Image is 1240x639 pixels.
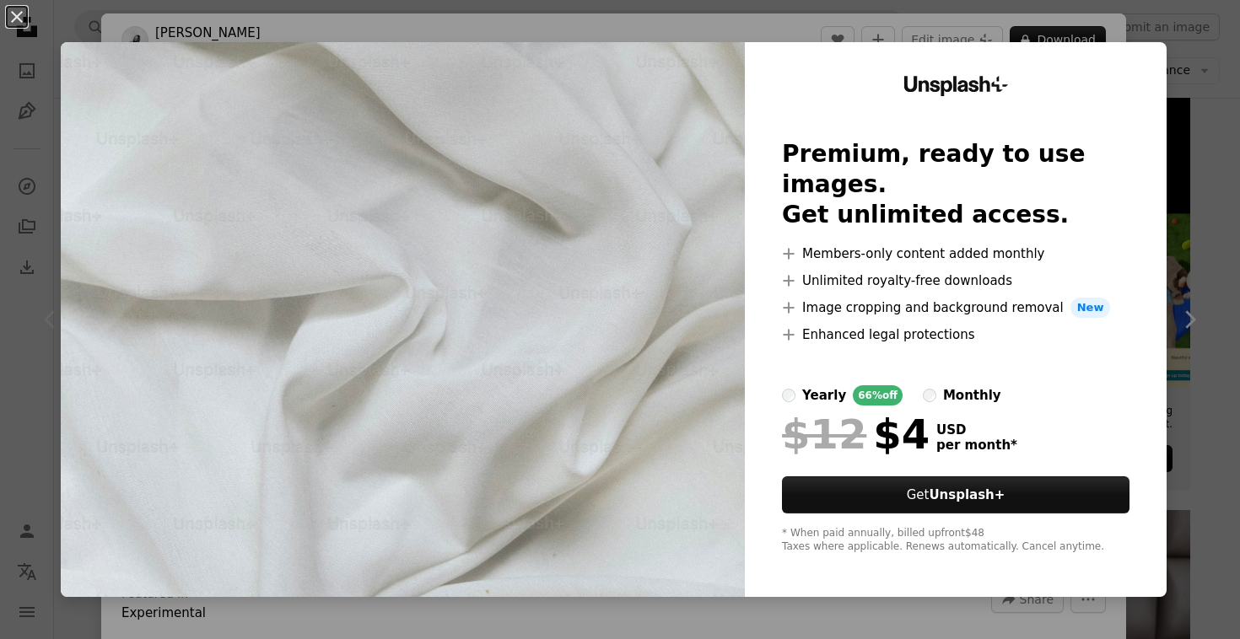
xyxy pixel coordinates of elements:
div: yearly [802,385,846,405]
strong: Unsplash+ [929,487,1005,502]
div: 66% off [853,385,903,405]
span: New [1070,298,1111,318]
div: monthly [943,385,1001,405]
div: $4 [782,412,930,456]
h2: Premium, ready to use images. Get unlimited access. [782,139,1129,230]
li: Unlimited royalty-free downloads [782,271,1129,291]
li: Image cropping and background removal [782,298,1129,318]
button: GetUnsplash+ [782,476,1129,513]
input: monthly [923,389,936,402]
li: Enhanced legal protections [782,325,1129,345]
span: USD [936,422,1017,438]
span: per month * [936,438,1017,453]
li: Members-only content added monthly [782,244,1129,264]
div: * When paid annually, billed upfront $48 Taxes where applicable. Renews automatically. Cancel any... [782,527,1129,554]
span: $12 [782,412,866,456]
input: yearly66%off [782,389,795,402]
